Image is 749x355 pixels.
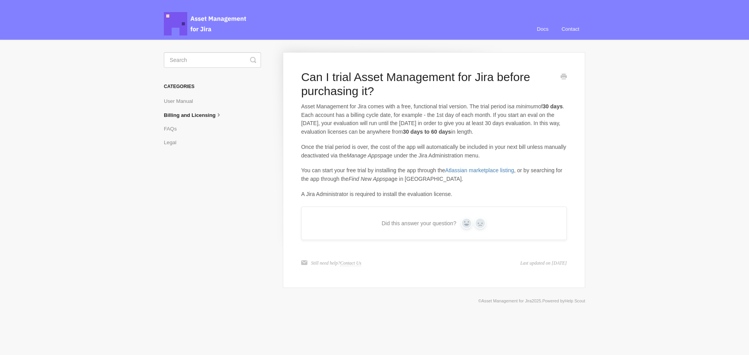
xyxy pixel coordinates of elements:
[561,73,567,82] a: Print this Article
[511,103,538,110] em: a minimum
[301,102,567,136] p: Asset Management for Jira comes with a free, functional trial version. The trial period is of . E...
[164,136,182,149] a: Legal
[531,19,554,40] a: Docs
[564,298,585,303] a: Help Scout
[520,260,567,267] time: Last updated on [DATE]
[403,129,451,135] strong: 30 days to 60 days
[481,298,532,303] a: Asset Management for Jira
[164,95,199,108] a: User Manual
[164,297,585,304] p: © 2025.
[543,103,563,110] strong: 30 days
[301,143,567,160] p: Once the trial period is over, the cost of the app will automatically be included in your next bi...
[311,260,361,267] p: Still need help?
[164,12,247,35] span: Asset Management for Jira Docs
[556,19,585,40] a: Contact
[301,190,567,199] p: A Jira Administrator is required to install the evaluation license.
[301,166,567,183] p: You can start your free trial by installing the app through the , or by searching for the app thr...
[347,152,380,159] em: Manage Apps
[340,260,361,266] a: Contact Us
[542,298,585,303] span: Powered by
[164,109,229,122] a: Billing and Licensing
[164,52,261,68] input: Search
[445,167,514,173] a: Atlassian marketplace listing
[348,176,385,182] em: Find New Apps
[164,123,183,135] a: FAQs
[164,79,261,94] h3: Categories
[301,70,555,98] h1: Can I trial Asset Management for Jira before purchasing it?
[382,220,456,227] span: Did this answer your question?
